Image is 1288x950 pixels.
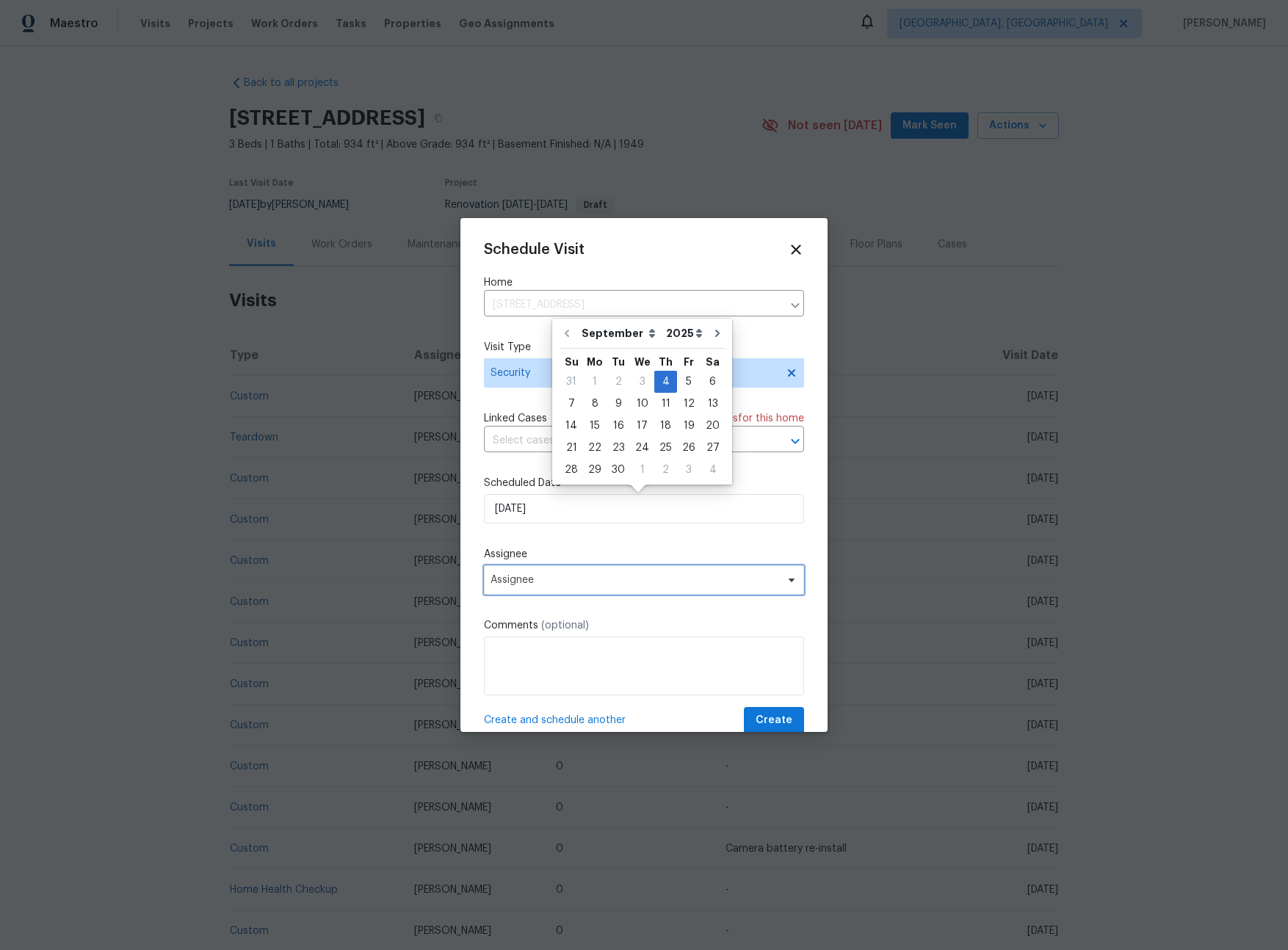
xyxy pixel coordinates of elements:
div: Fri Sep 19 2025 [677,415,701,437]
div: Tue Sep 02 2025 [607,371,630,393]
label: Visit Type [484,340,804,355]
div: 5 [677,371,701,392]
div: 28 [560,460,583,480]
div: 7 [560,394,583,414]
div: Fri Sep 05 2025 [677,371,701,393]
div: Sat Sep 27 2025 [701,437,725,459]
abbr: Thursday [659,357,673,367]
input: Select cases [484,429,763,452]
span: Assignee [491,574,778,586]
abbr: Sunday [565,357,579,367]
div: Wed Sep 10 2025 [630,393,654,415]
select: Month [578,322,662,344]
div: 3 [630,371,654,392]
div: Mon Sep 29 2025 [583,459,607,481]
div: 12 [677,394,701,414]
div: Thu Sep 04 2025 [654,371,677,393]
div: 6 [701,371,725,392]
abbr: Tuesday [612,357,625,367]
div: 10 [630,394,654,414]
div: Thu Oct 02 2025 [654,459,677,481]
div: 2 [654,460,677,480]
abbr: Wednesday [634,357,651,367]
div: Sat Sep 06 2025 [701,371,725,393]
div: 27 [701,438,725,458]
div: Wed Sep 17 2025 [630,415,654,437]
label: Scheduled Date [484,476,804,490]
span: Schedule Visit [484,242,585,257]
input: Enter in an address [484,294,782,316]
label: Assignee [484,547,804,562]
div: 21 [560,438,583,458]
div: Fri Oct 03 2025 [677,459,701,481]
div: 26 [677,438,701,458]
abbr: Saturday [706,357,720,367]
span: Create [756,711,792,730]
span: Create and schedule another [484,713,626,728]
div: Fri Sep 26 2025 [677,437,701,459]
div: 11 [654,394,677,414]
div: Sun Sep 14 2025 [560,415,583,437]
div: 9 [607,394,630,414]
div: Mon Sep 08 2025 [583,393,607,415]
label: Comments [484,618,804,633]
div: Wed Sep 24 2025 [630,437,654,459]
div: 13 [701,394,725,414]
div: 17 [630,416,654,436]
button: Open [785,431,806,452]
button: Go to previous month [556,319,578,348]
div: Sun Aug 31 2025 [560,371,583,393]
div: Wed Oct 01 2025 [630,459,654,481]
span: Linked Cases [484,411,547,426]
div: 30 [607,460,630,480]
div: 25 [654,438,677,458]
span: Security [491,366,776,380]
div: 2 [607,371,630,392]
div: Thu Sep 25 2025 [654,437,677,459]
div: Thu Sep 11 2025 [654,393,677,415]
span: (optional) [541,620,589,631]
div: 22 [583,438,607,458]
div: Mon Sep 22 2025 [583,437,607,459]
div: 4 [654,371,677,392]
div: 1 [583,371,607,392]
div: 14 [560,416,583,436]
div: 8 [583,394,607,414]
div: Tue Sep 30 2025 [607,459,630,481]
div: Thu Sep 18 2025 [654,415,677,437]
div: Tue Sep 16 2025 [607,415,630,437]
abbr: Monday [587,357,603,367]
div: 1 [630,460,654,480]
button: Create [744,707,804,734]
div: Fri Sep 12 2025 [677,393,701,415]
div: 19 [677,416,701,436]
span: Close [788,242,804,258]
div: Sun Sep 07 2025 [560,393,583,415]
button: Go to next month [706,319,728,348]
div: 3 [677,460,701,480]
div: Tue Sep 09 2025 [607,393,630,415]
div: Sat Sep 20 2025 [701,415,725,437]
div: Tue Sep 23 2025 [607,437,630,459]
div: 23 [607,438,630,458]
select: Year [662,322,706,344]
div: 16 [607,416,630,436]
div: 24 [630,438,654,458]
div: Mon Sep 15 2025 [583,415,607,437]
label: Home [484,275,804,290]
div: 4 [701,460,725,480]
div: Sun Sep 21 2025 [560,437,583,459]
div: Wed Sep 03 2025 [630,371,654,393]
div: Sun Sep 28 2025 [560,459,583,481]
input: M/D/YYYY [484,494,804,523]
abbr: Friday [684,357,694,367]
div: 18 [654,416,677,436]
div: 20 [701,416,725,436]
div: 31 [560,371,583,392]
div: 15 [583,416,607,436]
div: 29 [583,460,607,480]
div: Sat Oct 04 2025 [701,459,725,481]
div: Sat Sep 13 2025 [701,393,725,415]
div: Mon Sep 01 2025 [583,371,607,393]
